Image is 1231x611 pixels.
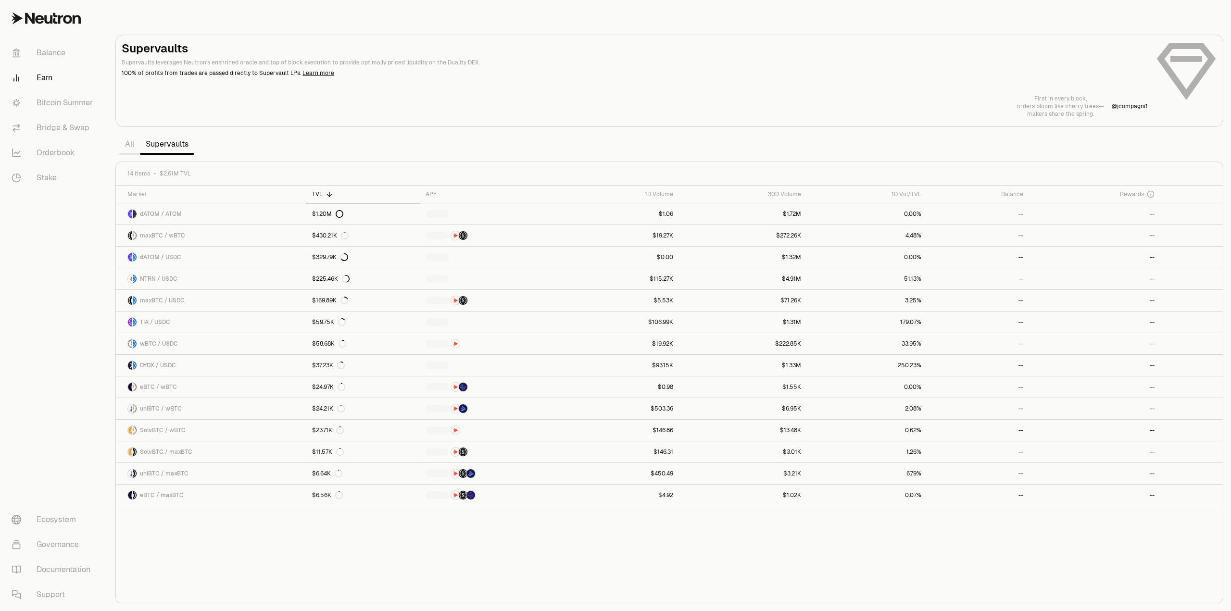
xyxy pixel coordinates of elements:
[807,290,927,311] a: 3.25%
[312,448,344,456] div: $11.57K
[1029,312,1160,333] a: --
[133,253,137,262] img: USDC Logo
[420,463,562,484] a: NTRNStructured PointsBedrock Diamonds
[451,383,460,391] img: NTRN
[140,491,184,499] span: eBTC / maxBTC
[140,362,176,369] span: DYDX / USDC
[133,383,137,391] img: wBTC Logo
[160,170,191,177] span: $2.61M TVL
[1029,485,1160,506] a: --
[116,247,306,268] a: dATOM LogoUSDC LogodATOM / USDC
[451,448,460,456] img: NTRN
[466,491,475,499] img: EtherFi Points
[562,225,679,246] a: $19.27K
[116,225,306,246] a: maxBTC LogowBTC LogomaxBTC / wBTC
[927,420,1030,441] a: --
[4,532,104,557] a: Governance
[312,253,348,261] div: $329.79K
[306,333,420,354] a: $58.68K
[116,420,306,441] a: SolvBTC LogowBTC LogoSolvBTC / wBTC
[133,318,137,326] img: USDC Logo
[140,405,182,412] span: uniBTC / wBTC
[128,426,132,435] img: SolvBTC Logo
[459,448,467,456] img: Structured Points
[679,247,807,268] a: $1.32M
[426,469,556,478] button: NTRNStructured PointsBedrock Diamonds
[133,339,137,348] img: USDC Logo
[312,232,349,239] div: $430.21K
[140,448,192,456] span: SolvBTC / maxBTC
[312,210,343,218] div: $1.20M
[451,339,460,348] img: NTRN
[116,268,306,289] a: NTRN LogoUSDC LogoNTRN / USDC
[1112,102,1148,110] p: @ jcompagni1
[927,333,1030,354] a: --
[312,383,345,391] div: $24.97K
[128,448,132,456] img: SolvBTC Logo
[1017,95,1104,118] a: First in every block,orders bloom like cherry trees—makers share the spring.
[1029,355,1160,376] a: --
[133,426,137,435] img: wBTC Logo
[927,290,1030,311] a: --
[679,333,807,354] a: $222.85K
[451,426,460,435] img: NTRN
[4,557,104,582] a: Documentation
[1029,333,1160,354] a: --
[312,405,345,412] div: $24.21K
[4,65,104,90] a: Earn
[451,469,460,478] img: NTRN
[140,383,177,391] span: eBTC / wBTC
[312,340,346,348] div: $58.68K
[927,355,1030,376] a: --
[1029,463,1160,484] a: --
[312,190,414,198] div: TVL
[116,485,306,506] a: eBTC LogomaxBTC LogoeBTC / maxBTC
[420,376,562,398] a: NTRNEtherFi Points
[562,333,679,354] a: $19.92K
[116,398,306,419] a: uniBTC LogowBTC LogouniBTC / wBTC
[685,190,801,198] div: 30D Volume
[122,58,1148,67] p: Supervaults leverages Neutron's enshrined oracle and top of block execution to provide optimally ...
[679,420,807,441] a: $13.48K
[116,463,306,484] a: uniBTC LogomaxBTC LogouniBTC / maxBTC
[116,312,306,333] a: TIA LogoUSDC LogoTIA / USDC
[306,290,420,311] a: $169.89K
[807,268,927,289] a: 51.13%
[128,231,132,240] img: maxBTC Logo
[1029,203,1160,224] a: --
[312,426,344,434] div: $23.71K
[133,296,137,305] img: USDC Logo
[927,203,1030,224] a: --
[562,463,679,484] a: $450.49
[128,491,132,499] img: eBTC Logo
[4,115,104,140] a: Bridge & Swap
[426,296,556,305] button: NTRNStructured Points
[807,420,927,441] a: 0.62%
[451,231,460,240] img: NTRN
[133,491,137,499] img: maxBTC Logo
[927,463,1030,484] a: --
[459,491,467,499] img: Structured Points
[122,69,1148,77] p: 100% of profits from trades are passed directly to Supervault LPs.
[459,469,467,478] img: Structured Points
[466,469,475,478] img: Bedrock Diamonds
[679,398,807,419] a: $6.95K
[127,190,301,198] div: Market
[927,441,1030,462] a: --
[451,296,460,305] img: NTRN
[679,312,807,333] a: $1.31M
[420,225,562,246] a: NTRNStructured Points
[312,470,342,477] div: $6.64K
[128,274,132,283] img: NTRN Logo
[679,485,807,506] a: $1.02K
[306,225,420,246] a: $430.21K
[306,203,420,224] a: $1.20M
[927,268,1030,289] a: --
[933,190,1024,198] div: Balance
[116,333,306,354] a: wBTC LogoUSDC LogowBTC / USDC
[133,210,137,218] img: ATOM Logo
[807,485,927,506] a: 0.07%
[140,470,188,477] span: uniBTC / maxBTC
[4,40,104,65] a: Balance
[4,140,104,165] a: Orderbook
